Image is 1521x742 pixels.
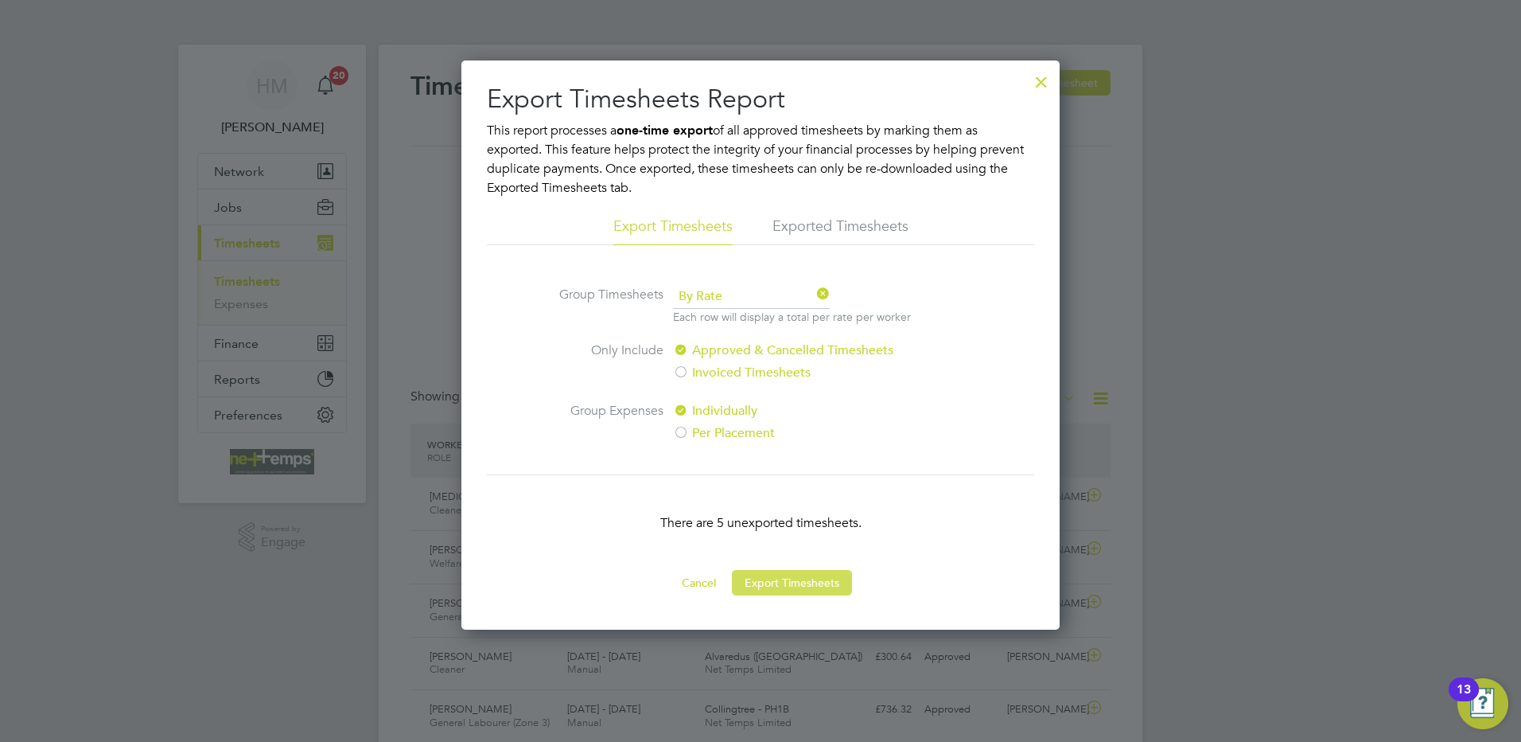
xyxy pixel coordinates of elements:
[772,217,908,245] li: Exported Timesheets
[1457,689,1471,710] div: 13
[732,570,852,596] button: Export Timesheets
[673,285,830,309] span: By Rate
[1457,678,1508,729] button: Open Resource Center, 13 new notifications
[669,570,729,596] button: Cancel
[487,83,1034,116] h2: Export Timesheets Report
[617,123,713,138] b: one-time export
[487,121,1034,197] p: This report processes a of all approved timesheets by marking them as exported. This feature help...
[673,401,939,420] label: Individually
[673,309,911,325] p: Each row will display a total per rate per worker
[544,401,663,443] label: Group Expenses
[673,341,939,360] label: Approved & Cancelled Timesheets
[613,217,733,245] li: Export Timesheets
[544,285,663,322] label: Group Timesheets
[673,424,939,443] label: Per Placement
[544,341,663,382] label: Only Include
[673,363,939,382] label: Invoiced Timesheets
[487,514,1034,533] p: There are 5 unexported timesheets.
